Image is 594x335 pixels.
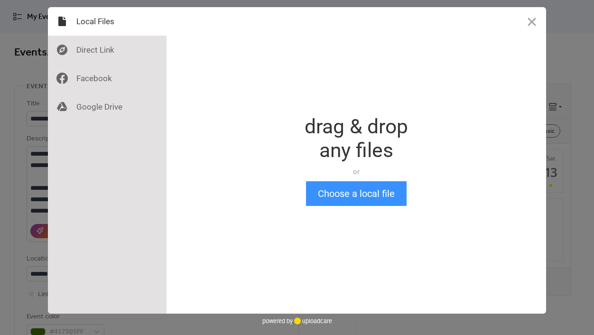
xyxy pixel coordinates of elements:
[306,181,407,206] button: Choose a local file
[305,167,408,177] div: or
[305,115,408,162] div: drag & drop any files
[518,7,546,36] button: Close
[48,93,167,121] div: Google Drive
[293,317,332,325] a: uploadcare
[48,64,167,93] div: Facebook
[48,7,167,36] div: Local Files
[48,36,167,64] div: Direct Link
[262,314,332,328] div: powered by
